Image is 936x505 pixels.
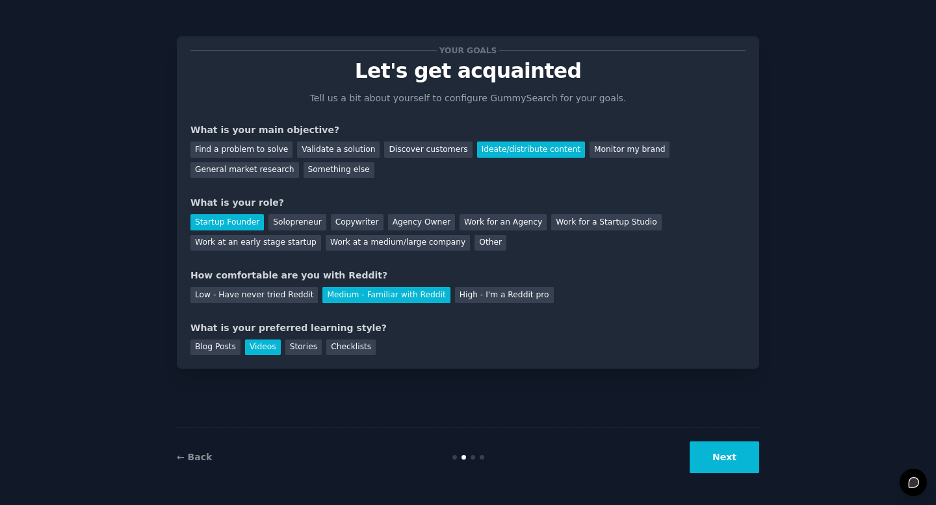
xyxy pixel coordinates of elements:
div: Work for an Agency [460,214,547,230]
div: What is your main objective? [190,123,746,137]
p: Tell us a bit about yourself to configure GummySearch for your goals. [304,92,632,105]
div: Ideate/distribute content [477,142,585,158]
div: Agency Owner [388,214,455,230]
div: Checklists [326,339,376,356]
div: How comfortable are you with Reddit? [190,269,746,282]
div: Other [474,235,506,251]
div: What is your preferred learning style? [190,321,746,335]
div: Blog Posts [190,339,240,356]
div: Validate a solution [297,142,380,158]
div: Stories [285,339,322,356]
div: Solopreneur [268,214,326,230]
div: Medium - Familiar with Reddit [322,287,450,303]
div: Copywriter [331,214,383,230]
span: Your goals [437,43,499,57]
div: Work for a Startup Studio [551,214,661,230]
a: ← Back [177,452,212,462]
div: High - I'm a Reddit pro [455,287,554,303]
div: Videos [245,339,281,356]
div: General market research [190,162,299,179]
div: What is your role? [190,196,746,210]
div: Monitor my brand [590,142,669,158]
div: Something else [304,162,374,179]
div: Work at a medium/large company [326,235,470,251]
div: Startup Founder [190,214,264,230]
div: Low - Have never tried Reddit [190,287,318,303]
div: Find a problem to solve [190,142,292,158]
p: Let's get acquainted [190,60,746,82]
div: Discover customers [384,142,472,158]
div: Work at an early stage startup [190,235,321,251]
button: Next [690,441,759,473]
